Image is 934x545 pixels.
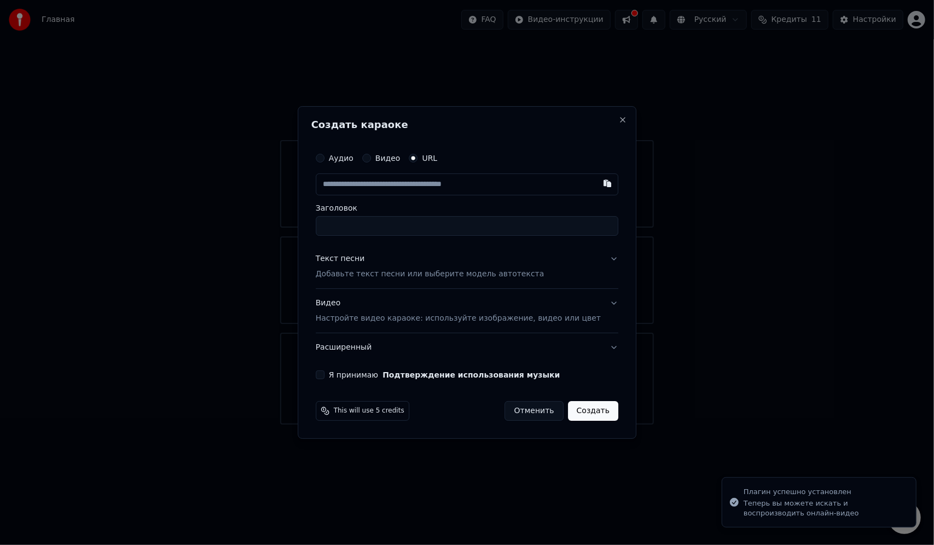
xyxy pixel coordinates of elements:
[329,371,560,379] label: Я принимаю
[316,313,601,324] p: Настройте видео караоке: используйте изображение, видео или цвет
[316,204,618,212] label: Заголовок
[311,120,623,130] h2: Создать караоке
[316,333,618,362] button: Расширенный
[316,298,601,324] div: Видео
[505,401,564,421] button: Отменить
[334,407,404,415] span: This will use 5 credits
[375,154,401,162] label: Видео
[316,245,618,288] button: Текст песниДобавьте текст песни или выберите модель автотекста
[329,154,353,162] label: Аудио
[382,371,560,379] button: Я принимаю
[316,269,544,280] p: Добавьте текст песни или выберите модель автотекста
[422,154,438,162] label: URL
[568,401,618,421] button: Создать
[316,253,365,264] div: Текст песни
[316,289,618,333] button: ВидеоНастройте видео караоке: используйте изображение, видео или цвет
